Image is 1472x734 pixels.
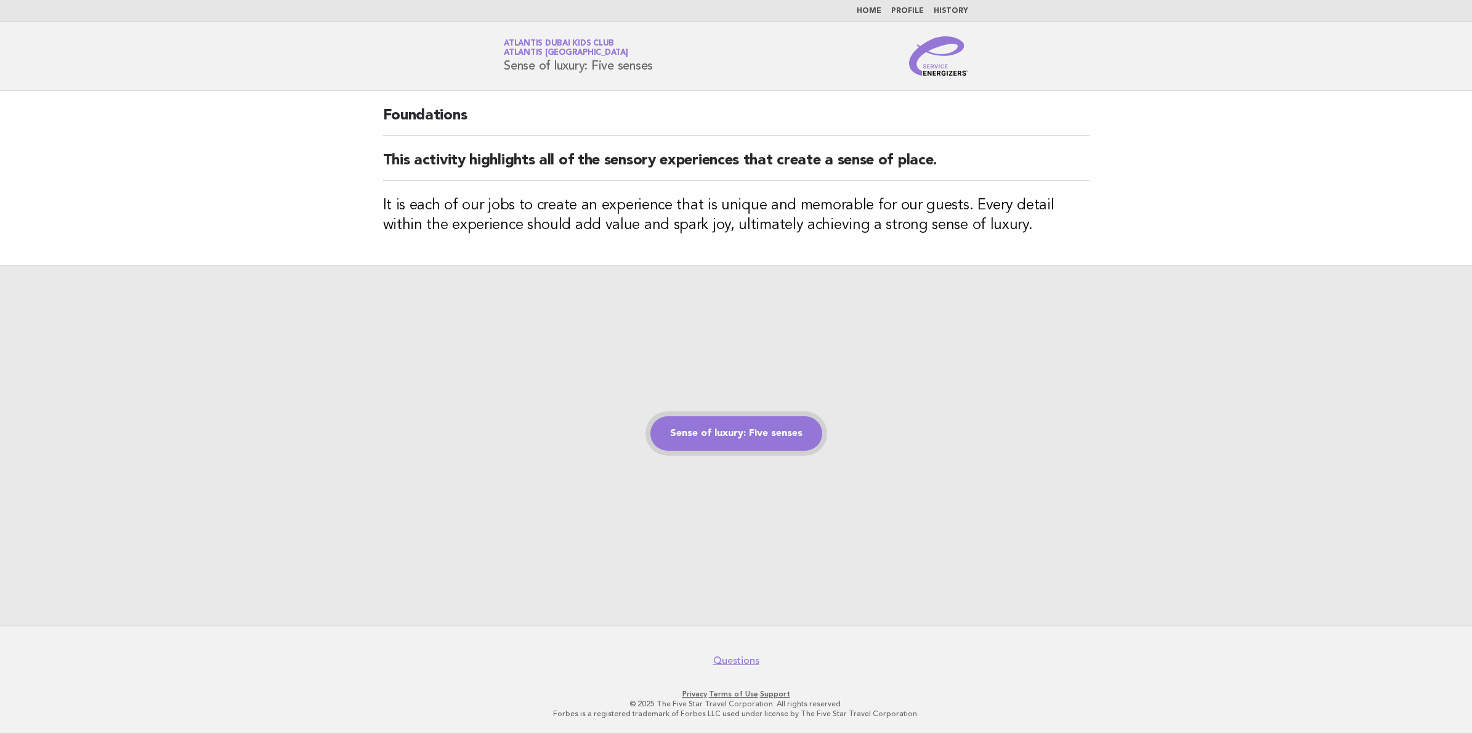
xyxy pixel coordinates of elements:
[909,36,968,76] img: Service Energizers
[891,7,924,15] a: Profile
[383,196,1090,235] h3: It is each of our jobs to create an experience that is unique and memorable for our guests. Every...
[682,690,707,698] a: Privacy
[650,416,822,451] a: Sense of luxury: Five senses
[934,7,968,15] a: History
[359,709,1113,719] p: Forbes is a registered trademark of Forbes LLC used under license by The Five Star Travel Corpora...
[359,699,1113,709] p: © 2025 The Five Star Travel Corporation. All rights reserved.
[359,689,1113,699] p: · ·
[383,106,1090,136] h2: Foundations
[383,151,1090,181] h2: This activity highlights all of the sensory experiences that create a sense of place.
[760,690,790,698] a: Support
[857,7,881,15] a: Home
[709,690,758,698] a: Terms of Use
[713,655,759,667] a: Questions
[504,49,628,57] span: Atlantis [GEOGRAPHIC_DATA]
[504,40,653,72] h1: Sense of luxury: Five senses
[504,39,628,57] a: Atlantis Dubai Kids ClubAtlantis [GEOGRAPHIC_DATA]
